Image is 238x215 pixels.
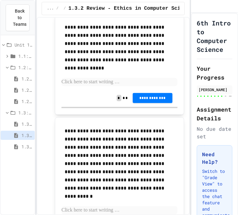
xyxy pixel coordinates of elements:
[18,53,32,59] span: 1.1: Exploring CS Careers
[21,87,32,93] span: 1.2.2 Review - Professional Communication
[64,6,66,11] span: /
[56,6,59,11] span: /
[197,105,232,123] h2: Assignment Details
[47,6,54,11] span: ...
[68,5,193,12] span: 1.3.2 Review - Ethics in Computer Science
[21,143,32,150] span: 1.3.3 Ethical dilemma reflections
[18,109,32,116] span: 1.3: Ethics in Computing
[21,98,32,105] span: 1.2.3 Professional Communication Challenge
[13,8,26,28] span: Back to Teams
[202,151,227,166] h3: Need Help?
[199,87,230,92] div: [PERSON_NAME]
[15,41,32,48] span: Unit 1: Careers & Professionalism
[197,19,232,54] h1: 6th Intro to Computer Science
[197,125,232,140] div: No due date set
[21,75,32,82] span: 1.2.1 Professional Communication
[18,64,32,71] span: 1.2: Professional Communication
[21,132,32,139] span: 1.3.2 Review - Ethics in Computer Science
[197,64,232,82] h2: Your Progress
[6,4,30,31] button: Back to Teams
[21,121,32,127] span: 1.3.1 Ethics in Computer Science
